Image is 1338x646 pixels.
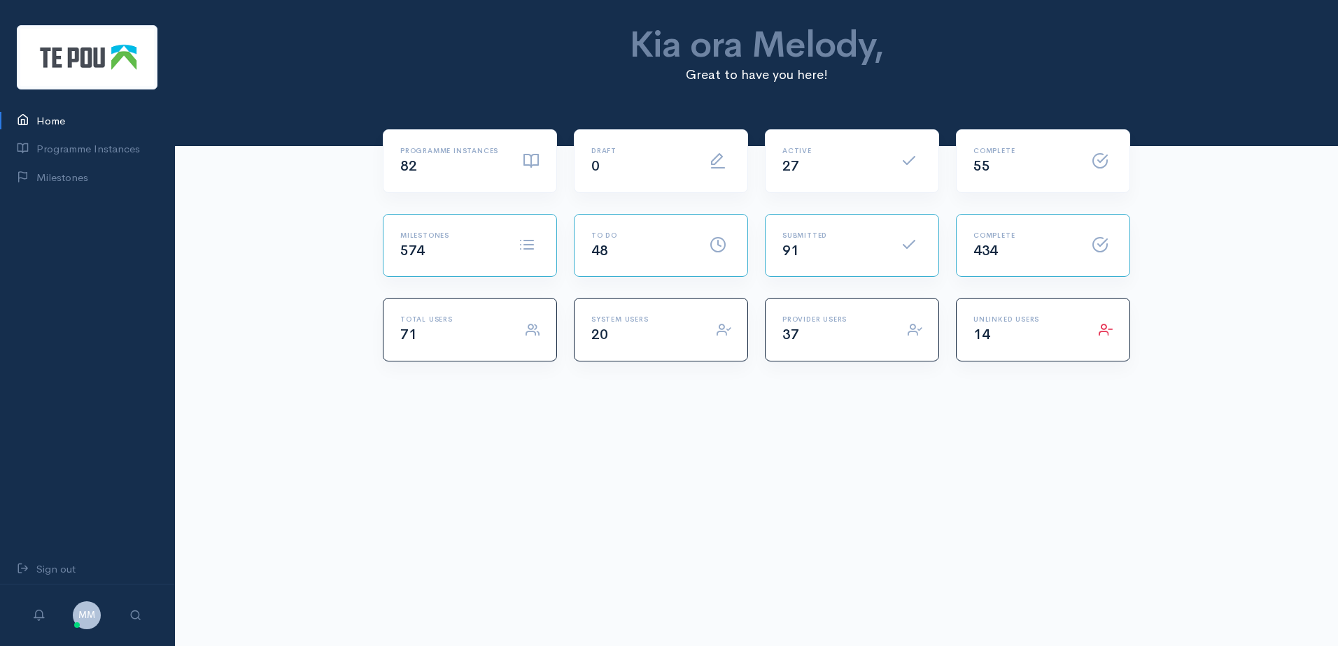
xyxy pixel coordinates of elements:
[17,25,157,89] img: Te Pou
[973,326,990,343] span: 14
[483,25,1031,65] h1: Kia ora Melody,
[73,608,101,621] a: MM
[973,315,1082,323] h6: Unlinked Users
[400,315,509,323] h6: Total Users
[73,601,101,629] span: MM
[591,326,607,343] span: 20
[400,326,416,343] span: 71
[483,65,1031,85] p: Great to have you here!
[591,315,700,323] h6: System Users
[782,326,798,343] span: 37
[782,315,891,323] h6: Provider Users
